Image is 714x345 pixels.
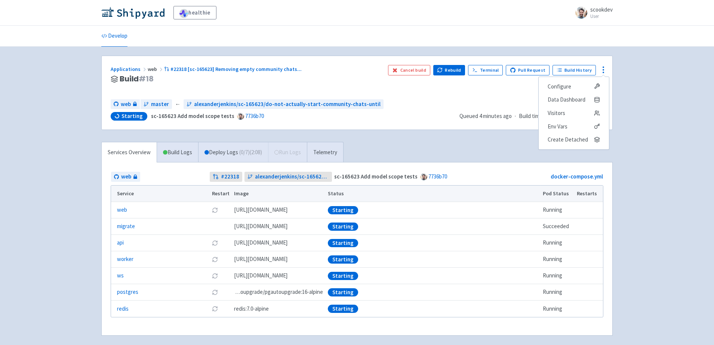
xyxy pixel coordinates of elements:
time: 4 minutes ago [479,112,512,119]
th: Image [232,186,326,202]
td: Running [541,251,575,268]
button: Restart pod [212,289,218,295]
span: ← [175,100,181,109]
span: scookdev [590,6,613,13]
td: Running [541,235,575,251]
a: web [111,99,140,109]
a: 7736b70 [428,173,447,180]
button: Restart pod [212,306,218,312]
button: Restart pod [212,257,218,262]
th: Pod Status [541,186,575,202]
span: [DOMAIN_NAME][URL] [234,222,287,231]
a: worker [117,255,133,264]
a: ws [117,271,124,280]
span: web [121,172,131,181]
button: Restart pod [212,207,218,213]
span: Env Vars [548,121,567,132]
td: Running [541,284,575,301]
a: web [117,206,127,214]
a: Visitors [539,106,609,120]
a: #22318 [sc-165623] Removing empty community chats... [164,66,303,72]
a: Configure [539,80,609,93]
span: Visitors [548,108,565,118]
a: Terminal [468,65,503,75]
th: Service [111,186,209,202]
span: web [148,66,164,72]
a: Build History [553,65,596,75]
td: Running [541,202,575,218]
span: pgautoupgrade/pgautoupgrade:16-alpine [234,288,323,296]
span: web [121,100,131,109]
a: 7736b70 [245,112,264,119]
strong: sc-165623 Add model scope tests [334,173,418,180]
div: Starting [328,255,358,264]
button: Rebuild [433,65,465,75]
span: #22318 [sc-165623] Removing empty community chats ... [170,66,302,72]
td: Running [541,301,575,317]
span: [DOMAIN_NAME][URL] [234,271,287,280]
a: Deploy Logs (0/7)(2:08) [198,142,268,163]
a: alexanderjenkins/sc-165623/do-not-actually-start-community-chats-until [184,99,384,109]
td: Succeeded [541,218,575,235]
span: redis:7.0-alpine [234,305,269,313]
th: Restarts [575,186,603,202]
span: Build [120,75,154,83]
a: redis [117,305,129,313]
div: Starting [328,305,358,313]
td: Running [541,268,575,284]
a: scookdev User [571,7,613,19]
div: Starting [328,239,358,247]
a: #22318 [210,172,242,182]
th: Restart [209,186,232,202]
span: ( 0 / 7 ) (2:08) [239,148,262,157]
a: Develop [101,26,127,47]
span: alexanderjenkins/sc-165623/do-not-actually-start-community-chats-until [194,100,381,109]
span: Build time [519,112,542,121]
button: Restart pod [212,273,218,279]
a: Pull Request [506,65,550,75]
button: Cancel build [388,65,430,75]
small: User [590,14,613,19]
a: Services Overview [102,142,157,163]
span: alexanderjenkins/sc-165623/do-not-actually-start-community-chats-until [255,172,329,181]
span: Starting [121,112,143,120]
a: web [111,172,140,182]
div: Starting [328,272,358,280]
span: Data Dashboard [548,94,585,105]
span: Create Detached [548,134,588,145]
a: api [117,239,124,247]
div: Starting [328,223,358,231]
a: alexanderjenkins/sc-165623/do-not-actually-start-community-chats-until [244,172,332,182]
div: Starting [328,206,358,214]
span: Configure [548,81,571,92]
a: migrate [117,222,135,231]
a: Applications [111,66,148,72]
a: master [141,99,172,109]
div: · · [459,112,603,121]
span: # 18 [139,74,154,84]
a: postgres [117,288,138,296]
span: master [151,100,169,109]
div: Starting [328,288,358,296]
span: Queued [459,112,512,119]
strong: sc-165623 Add model scope tests [151,112,234,119]
span: [DOMAIN_NAME][URL] [234,206,287,214]
a: Build Logs [157,142,198,163]
th: Status [326,186,541,202]
img: Shipyard logo [101,7,164,19]
a: healthie [173,6,216,19]
strong: # 22318 [221,172,239,181]
span: [DOMAIN_NAME][URL] [234,239,287,247]
button: Create Detached [539,133,609,146]
a: Env Vars [539,120,609,133]
a: Data Dashboard [539,93,609,106]
button: Restart pod [212,240,218,246]
a: Telemetry [307,142,343,163]
span: [DOMAIN_NAME][URL] [234,255,287,264]
a: docker-compose.yml [551,173,603,180]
